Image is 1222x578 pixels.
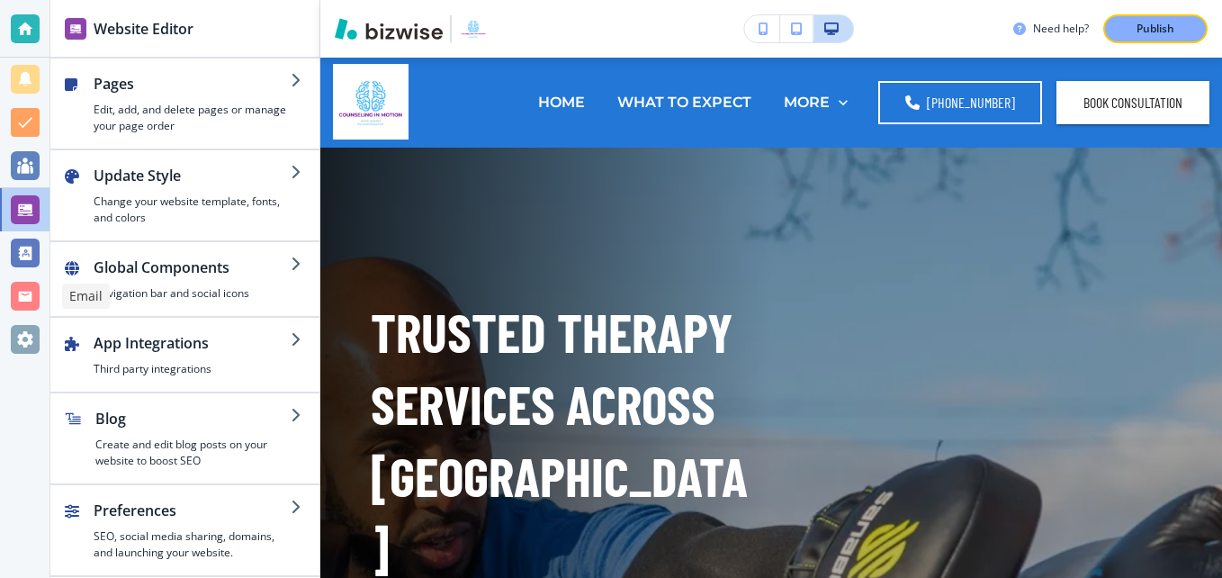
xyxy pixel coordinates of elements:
button: BOOK CONSULTATION [1056,81,1209,124]
h4: Edit, add, and delete pages or manage your page order [94,102,291,134]
button: BlogCreate and edit blog posts on your website to boost SEO [50,393,319,483]
h4: Navigation bar and social icons [94,285,291,302]
h4: Create and edit blog posts on your website to boost SEO [95,437,291,469]
h2: Pages [94,73,291,95]
h2: App Integrations [94,332,291,354]
p: HOME [538,92,585,113]
p: Email [69,287,103,305]
button: Publish [1103,14,1208,43]
button: Global ComponentsNavigation bar and social icons [50,242,319,316]
button: App IntegrationsThird party integrations [50,318,319,392]
a: [PHONE_NUMBER] [878,81,1042,124]
img: editor icon [65,18,86,40]
img: Your Logo [459,14,488,43]
p: WHAT TO EXPECT [617,92,751,113]
img: Bizwise Logo [335,18,443,40]
p: MORE [784,92,830,113]
h2: Update Style [94,165,291,186]
h4: Change your website template, fonts, and colors [94,194,291,226]
h2: Global Components [94,257,291,278]
button: PagesEdit, add, and delete pages or manage your page order [50,59,319,149]
h4: Third party integrations [94,361,291,377]
img: Counseling in Motion [333,64,409,140]
h4: SEO, social media sharing, domains, and launching your website. [94,528,291,561]
h2: Website Editor [94,18,193,40]
p: Publish [1137,21,1174,37]
button: Update StyleChange your website template, fonts, and colors [50,150,319,240]
h2: Blog [95,408,291,429]
button: PreferencesSEO, social media sharing, domains, and launching your website. [50,485,319,575]
h2: Preferences [94,500,291,521]
h3: Need help? [1033,21,1089,37]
